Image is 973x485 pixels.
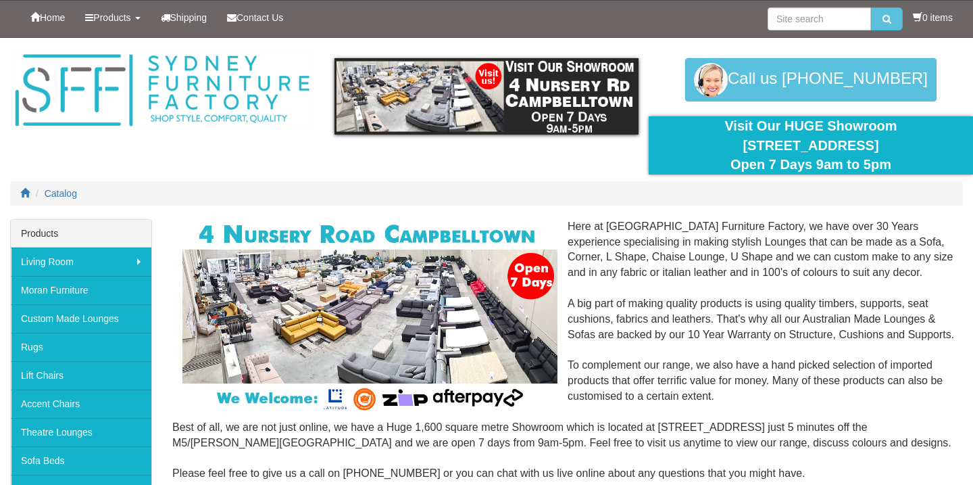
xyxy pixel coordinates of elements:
[75,1,150,34] a: Products
[182,219,557,415] img: Corner Modular Lounges
[170,12,207,23] span: Shipping
[151,1,218,34] a: Shipping
[45,188,77,199] a: Catalog
[334,58,639,135] img: showroom.gif
[40,12,65,23] span: Home
[217,1,293,34] a: Contact Us
[11,304,151,333] a: Custom Made Lounges
[11,361,151,390] a: Lift Chairs
[11,390,151,418] a: Accent Chairs
[11,333,151,361] a: Rugs
[236,12,283,23] span: Contact Us
[10,51,314,130] img: Sydney Furniture Factory
[11,276,151,304] a: Moran Furniture
[93,12,130,23] span: Products
[11,446,151,475] a: Sofa Beds
[11,248,151,276] a: Living Room
[20,1,75,34] a: Home
[913,11,953,24] li: 0 items
[11,220,151,248] div: Products
[11,418,151,446] a: Theatre Lounges
[659,116,963,175] div: Visit Our HUGE Showroom [STREET_ADDRESS] Open 7 Days 9am to 5pm
[768,7,871,30] input: Site search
